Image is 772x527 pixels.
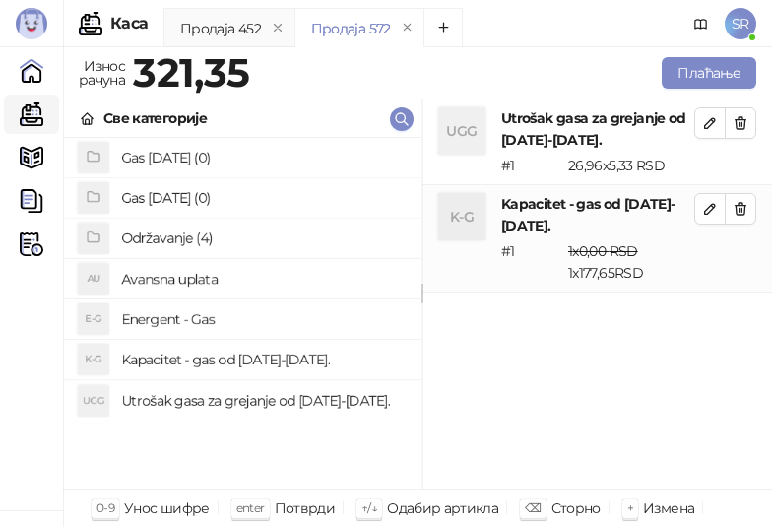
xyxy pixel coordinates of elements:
h4: Kapacitet - gas od [DATE]-[DATE]. [501,193,694,236]
div: UGG [78,385,109,417]
div: Све категорије [103,107,207,129]
h4: Gas [DATE] (0) [121,182,406,214]
div: 26,96 x 5,33 RSD [564,155,698,176]
div: Продаја 452 [180,18,261,39]
div: E-G [78,303,109,335]
span: + [627,500,633,515]
h4: Energent - Gas [121,303,406,335]
span: 0-9 [96,500,114,515]
div: grid [64,138,421,489]
button: remove [265,20,290,36]
img: Logo [16,8,47,39]
h4: Utrošak gasa za grejanje od [DATE]-[DATE]. [121,385,406,417]
div: UGG [438,107,485,155]
h4: Kapacitet - gas od [DATE]-[DATE]. [121,344,406,375]
div: # 1 [497,155,564,176]
div: Продаја 572 [311,18,391,39]
button: remove [395,20,420,36]
div: K-G [78,344,109,375]
span: ↑/↓ [361,500,377,515]
h4: Avansna uplata [121,263,406,295]
h4: Gas [DATE] (0) [121,142,406,173]
span: ⌫ [525,500,541,515]
div: K-G [438,193,485,240]
div: Измена [643,495,694,521]
div: # 1 [497,240,564,284]
strong: 321,35 [133,48,249,97]
div: 1 x 177,65 RSD [564,240,698,284]
span: SR [725,8,756,39]
h4: Održavanje (4) [121,223,406,254]
div: Унос шифре [124,495,210,521]
button: Add tab [423,8,463,47]
button: Плаћање [662,57,756,89]
span: 1 x 0,00 RSD [568,242,638,260]
div: Каса [110,16,148,32]
div: Сторно [551,495,601,521]
div: Износ рачуна [75,53,129,93]
a: Документација [685,8,717,39]
span: enter [236,500,265,515]
h4: Utrošak gasa za grejanje od [DATE]-[DATE]. [501,107,694,151]
div: Потврди [275,495,336,521]
div: AU [78,263,109,295]
div: Одабир артикла [387,495,498,521]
